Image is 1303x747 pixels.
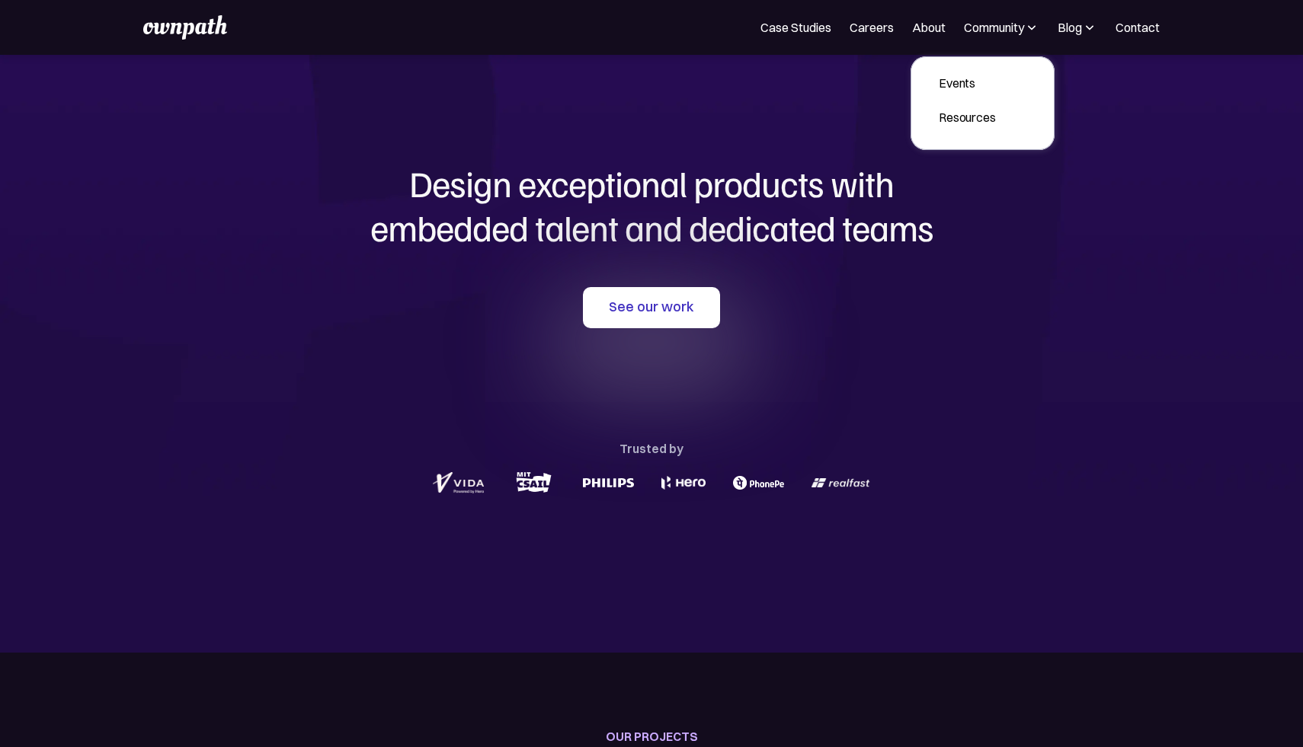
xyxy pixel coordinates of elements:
div: Events [939,74,996,92]
a: About [912,18,946,37]
a: Contact [1116,18,1160,37]
a: Events [927,69,1008,97]
div: Blog [1058,18,1097,37]
div: OUR PROJECTS [606,726,698,747]
a: Careers [850,18,894,37]
div: Trusted by [619,438,684,459]
div: Community [964,18,1024,37]
a: Resources [927,104,1008,131]
a: Case Studies [760,18,831,37]
a: See our work [583,287,720,328]
div: Community [964,18,1039,37]
div: Blog [1058,18,1082,37]
nav: Community [911,56,1055,150]
h1: Design exceptional products with embedded talent and dedicated teams [286,161,1017,249]
div: Resources [939,108,996,126]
